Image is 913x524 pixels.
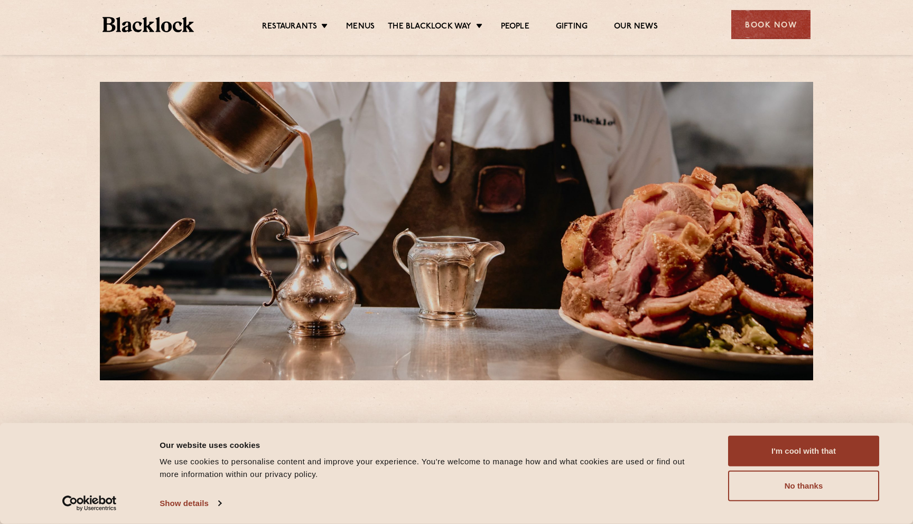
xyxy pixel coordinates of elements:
[346,22,375,33] a: Menus
[728,436,879,466] button: I'm cool with that
[160,495,221,511] a: Show details
[728,471,879,501] button: No thanks
[262,22,317,33] a: Restaurants
[160,455,704,481] div: We use cookies to personalise content and improve your experience. You're welcome to manage how a...
[731,10,810,39] div: Book Now
[388,22,471,33] a: The Blacklock Way
[43,495,136,511] a: Usercentrics Cookiebot - opens in a new window
[614,22,658,33] a: Our News
[103,17,194,32] img: BL_Textured_Logo-footer-cropped.svg
[501,22,529,33] a: People
[160,438,704,451] div: Our website uses cookies
[556,22,588,33] a: Gifting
